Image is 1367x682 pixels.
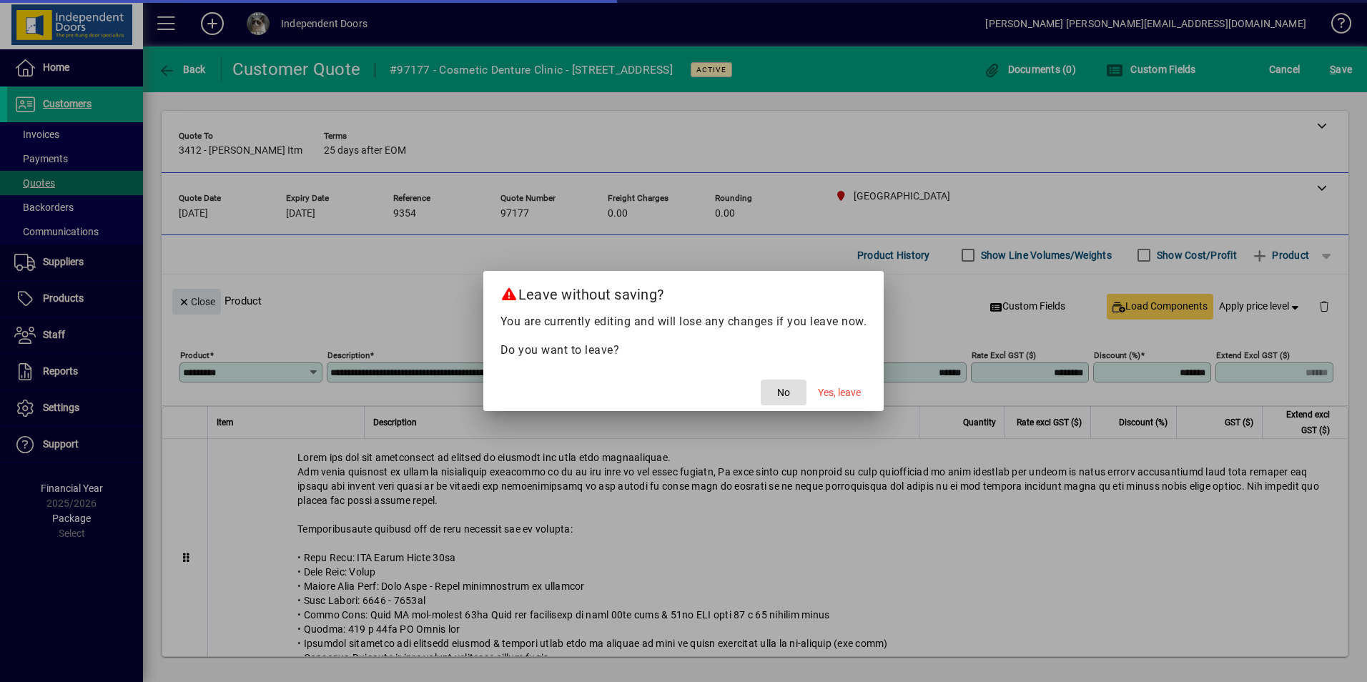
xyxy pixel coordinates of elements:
[777,385,790,400] span: No
[483,271,884,312] h2: Leave without saving?
[812,380,867,405] button: Yes, leave
[761,380,806,405] button: No
[500,313,867,330] p: You are currently editing and will lose any changes if you leave now.
[818,385,861,400] span: Yes, leave
[500,342,867,359] p: Do you want to leave?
